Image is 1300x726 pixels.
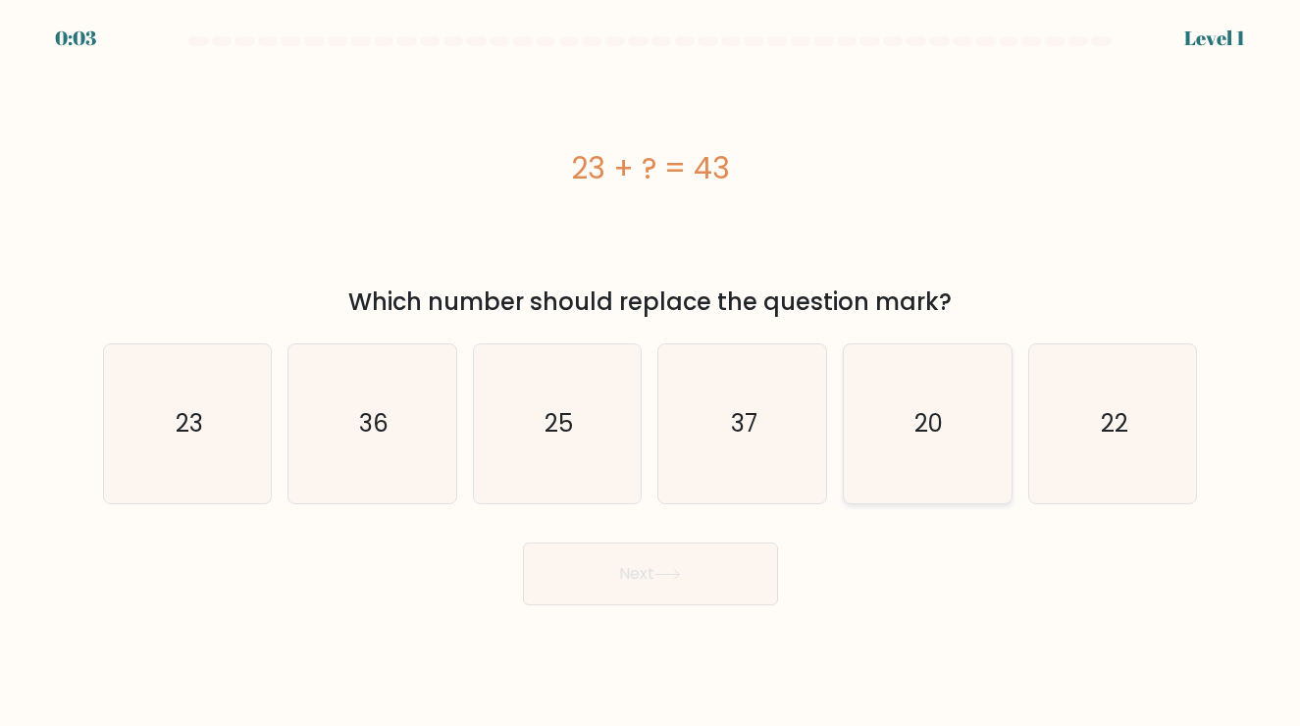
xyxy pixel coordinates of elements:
div: Level 1 [1184,24,1245,53]
text: 25 [545,407,573,440]
div: Which number should replace the question mark? [115,285,1186,320]
text: 23 [175,407,202,440]
button: Next [523,543,778,605]
div: 23 + ? = 43 [103,146,1198,190]
text: 20 [915,407,944,440]
text: 37 [731,407,757,440]
text: 22 [1101,407,1128,440]
text: 36 [359,407,389,440]
div: 0:03 [55,24,96,53]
